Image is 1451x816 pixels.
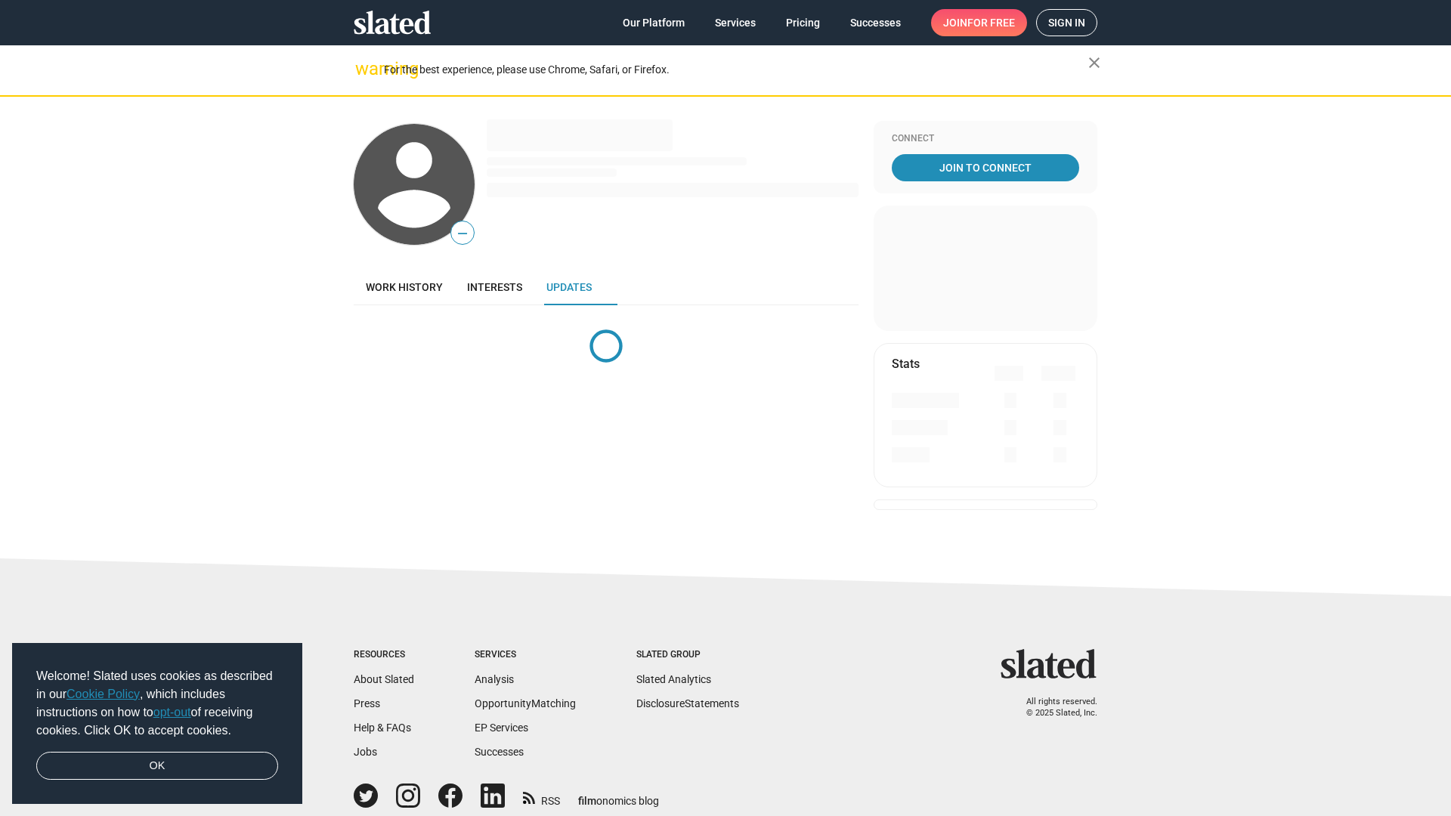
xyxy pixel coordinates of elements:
a: Work history [354,269,455,305]
a: Joinfor free [931,9,1027,36]
mat-icon: close [1085,54,1103,72]
a: Services [703,9,768,36]
div: Slated Group [636,649,739,661]
a: EP Services [475,722,528,734]
div: cookieconsent [12,643,302,805]
div: Connect [892,133,1079,145]
div: For the best experience, please use Chrome, Safari, or Firefox. [384,60,1088,80]
a: Jobs [354,746,377,758]
p: All rights reserved. © 2025 Slated, Inc. [1010,697,1097,719]
span: Sign in [1048,10,1085,36]
a: Successes [475,746,524,758]
a: RSS [523,785,560,808]
a: Our Platform [611,9,697,36]
span: film [578,795,596,807]
a: OpportunityMatching [475,697,576,709]
span: Successes [850,9,901,36]
span: Pricing [786,9,820,36]
a: Slated Analytics [636,673,711,685]
a: filmonomics blog [578,782,659,808]
span: for free [967,9,1015,36]
a: Sign in [1036,9,1097,36]
mat-card-title: Stats [892,356,920,372]
a: DisclosureStatements [636,697,739,709]
a: Help & FAQs [354,722,411,734]
a: opt-out [153,706,191,719]
span: Our Platform [623,9,685,36]
a: Interests [455,269,534,305]
a: Press [354,697,380,709]
a: Cookie Policy [67,688,140,700]
div: Services [475,649,576,661]
span: Interests [467,281,522,293]
span: Join To Connect [895,154,1076,181]
a: Updates [534,269,604,305]
div: Resources [354,649,414,661]
mat-icon: warning [355,60,373,78]
a: Join To Connect [892,154,1079,181]
span: — [451,224,474,243]
a: Successes [838,9,913,36]
a: About Slated [354,673,414,685]
span: Welcome! Slated uses cookies as described in our , which includes instructions on how to of recei... [36,667,278,740]
a: Analysis [475,673,514,685]
span: Join [943,9,1015,36]
a: dismiss cookie message [36,752,278,780]
span: Updates [546,281,592,293]
a: Pricing [774,9,832,36]
span: Services [715,9,756,36]
span: Work history [366,281,443,293]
